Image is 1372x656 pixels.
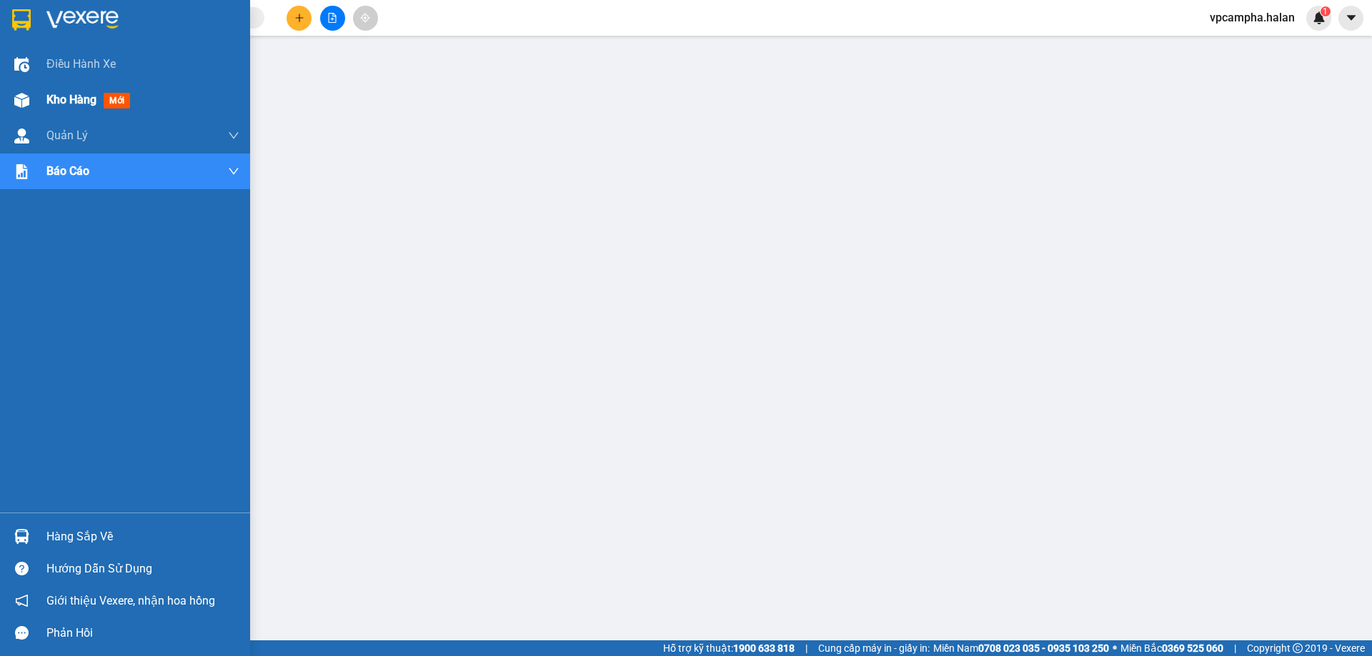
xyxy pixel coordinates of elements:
[1120,640,1223,656] span: Miền Bắc
[15,594,29,607] span: notification
[14,93,29,108] img: warehouse-icon
[104,93,130,109] span: mới
[1313,11,1326,24] img: icon-new-feature
[14,128,29,143] img: warehouse-icon
[46,93,96,106] span: Kho hàng
[1293,643,1303,653] span: copyright
[1162,642,1223,654] strong: 0369 525 060
[1198,9,1306,26] span: vpcampha.halan
[46,526,239,547] div: Hàng sắp về
[46,622,239,644] div: Phản hồi
[663,640,795,656] span: Hỗ trợ kỹ thuật:
[805,640,807,656] span: |
[294,13,304,23] span: plus
[933,640,1109,656] span: Miền Nam
[15,626,29,640] span: message
[1345,11,1358,24] span: caret-down
[14,529,29,544] img: warehouse-icon
[15,562,29,575] span: question-circle
[360,13,370,23] span: aim
[14,57,29,72] img: warehouse-icon
[818,640,930,656] span: Cung cấp máy in - giấy in:
[46,162,89,180] span: Báo cáo
[228,166,239,177] span: down
[1323,6,1328,16] span: 1
[14,164,29,179] img: solution-icon
[12,9,31,31] img: logo-vxr
[1113,645,1117,651] span: ⚪️
[978,642,1109,654] strong: 0708 023 035 - 0935 103 250
[733,642,795,654] strong: 1900 633 818
[46,558,239,580] div: Hướng dẫn sử dụng
[287,6,312,31] button: plus
[353,6,378,31] button: aim
[320,6,345,31] button: file-add
[327,13,337,23] span: file-add
[1338,6,1363,31] button: caret-down
[228,130,239,141] span: down
[1234,640,1236,656] span: |
[1321,6,1331,16] sup: 1
[46,55,116,73] span: Điều hành xe
[46,126,88,144] span: Quản Lý
[46,592,215,610] span: Giới thiệu Vexere, nhận hoa hồng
